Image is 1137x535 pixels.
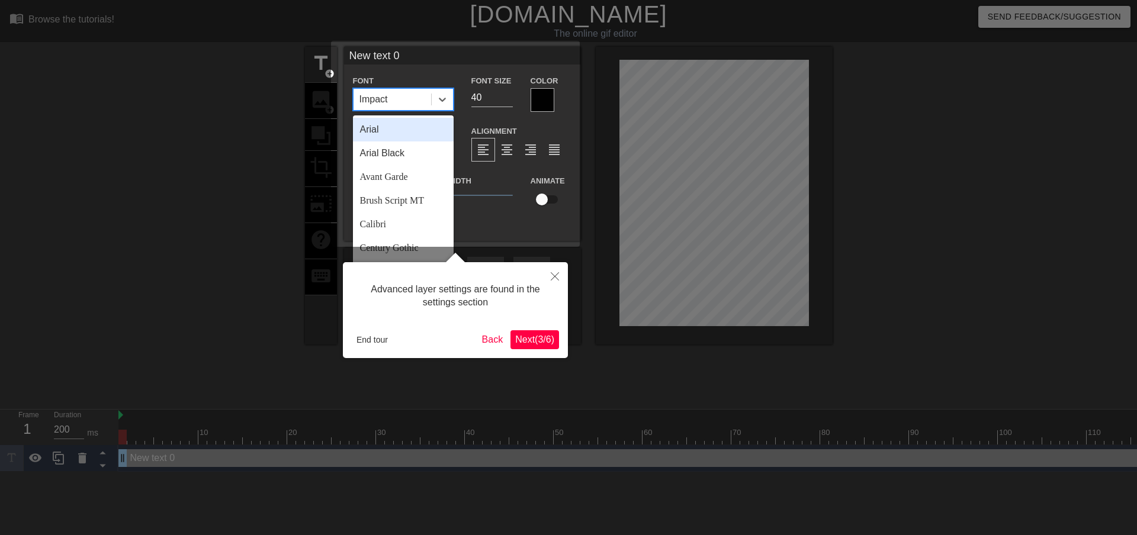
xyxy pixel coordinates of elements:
[54,412,81,419] label: Duration
[466,427,477,439] div: 40
[510,330,559,349] button: Next
[117,452,129,464] span: drag_handle
[9,11,24,25] span: menu_book
[733,427,743,439] div: 70
[531,175,565,187] label: Animate
[1088,427,1103,439] div: 110
[359,92,388,107] div: Impact
[523,143,538,157] span: format_align_right
[353,189,454,212] div: Brush Script MT
[547,143,561,157] span: format_align_justify
[325,69,335,79] span: add_circle
[471,75,512,87] label: Font Size
[910,427,921,439] div: 90
[9,410,45,444] div: Frame
[353,75,374,87] label: Font
[477,330,508,349] button: Back
[999,427,1014,439] div: 100
[87,427,98,439] div: ms
[9,11,114,30] a: Browse the tutorials!
[28,14,114,24] div: Browse the tutorials!
[352,331,393,349] button: End tour
[515,334,554,344] span: Next ( 3 / 6 )
[200,427,210,439] div: 10
[288,427,299,439] div: 20
[471,125,517,137] label: Alignment
[542,262,568,289] button: Close
[500,143,514,157] span: format_align_center
[531,75,558,87] label: Color
[353,236,454,260] div: Century Gothic
[310,52,332,75] span: title
[353,212,454,236] div: Calibri
[352,271,559,321] div: Advanced layer settings are found in the settings section
[18,418,36,440] div: 1
[377,427,388,439] div: 30
[821,427,832,439] div: 80
[476,143,490,157] span: format_align_left
[978,6,1130,28] button: Send Feedback/Suggestion
[644,427,654,439] div: 60
[353,118,454,141] div: Arial
[555,427,566,439] div: 50
[988,9,1121,24] span: Send Feedback/Suggestion
[470,1,667,27] a: [DOMAIN_NAME]
[385,27,806,41] div: The online gif editor
[353,141,454,165] div: Arial Black
[353,165,454,189] div: Avant Garde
